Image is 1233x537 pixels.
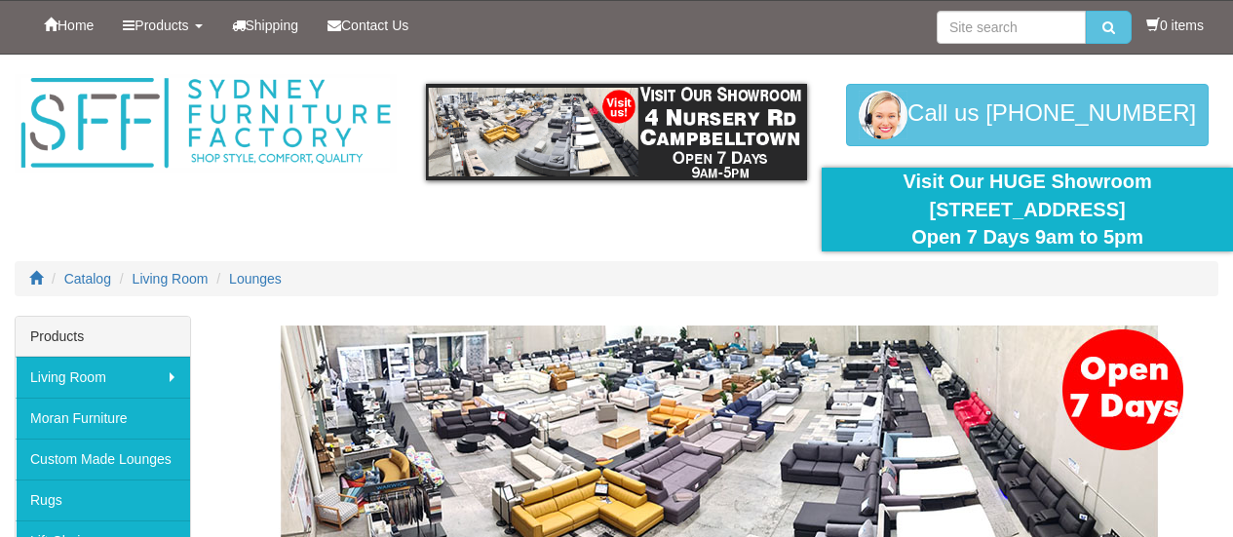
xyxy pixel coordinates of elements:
a: Catalog [64,271,111,287]
a: Moran Furniture [16,398,190,439]
li: 0 items [1146,16,1204,35]
a: Living Room [133,271,209,287]
a: Lounges [229,271,282,287]
img: Sydney Furniture Factory [15,74,397,173]
input: Site search [937,11,1086,44]
img: showroom.gif [426,84,808,180]
a: Rugs [16,479,190,520]
a: Products [108,1,216,50]
a: Home [29,1,108,50]
a: Custom Made Lounges [16,439,190,479]
a: Shipping [217,1,314,50]
div: Visit Our HUGE Showroom [STREET_ADDRESS] Open 7 Days 9am to 5pm [836,168,1218,251]
span: Shipping [246,18,299,33]
span: Products [135,18,188,33]
a: Contact Us [313,1,423,50]
span: Home [58,18,94,33]
div: Products [16,317,190,357]
span: Contact Us [341,18,408,33]
a: Living Room [16,357,190,398]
